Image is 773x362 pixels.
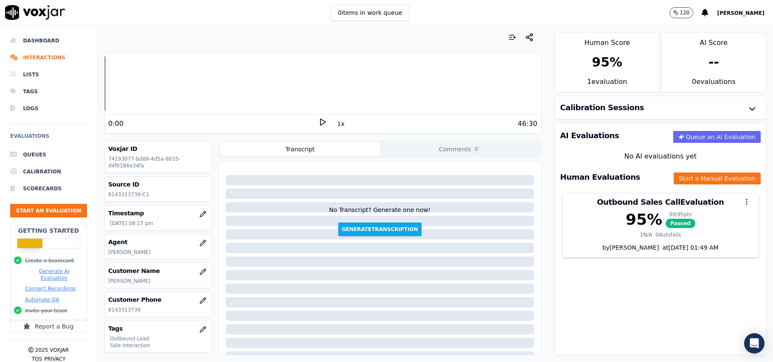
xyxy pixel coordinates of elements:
button: Report a Bug [10,320,87,333]
button: Start a Manual Evaluation [674,173,761,184]
p: Outbound Lead [110,335,208,342]
p: 120 [680,9,690,16]
h3: Calibration Sessions [560,104,644,111]
a: Scorecards [10,180,87,197]
span: 0 [473,145,481,153]
div: No AI evaluations yet [562,151,759,162]
h2: Getting Started [18,226,79,235]
button: 0items in work queue [331,5,410,21]
div: 0 evaluation s [662,77,766,92]
div: 95 % [592,55,622,70]
button: 120 [669,7,702,18]
button: Start an Evaluation [10,204,87,217]
p: 8143313739 [108,306,208,313]
h3: Voxjar ID [108,145,208,153]
a: Calibration [10,163,87,180]
h3: Human Evaluations [560,173,640,181]
h3: Customer Phone [108,295,208,304]
button: [PERSON_NAME] [717,8,773,18]
div: 0:00 [108,119,124,129]
button: 120 [669,7,694,18]
button: Connect Recordings [25,285,76,292]
a: Tags [10,83,87,100]
h3: Source ID [108,180,208,189]
div: 1 N/A [640,231,652,238]
h3: Customer Name [108,267,208,275]
h3: Timestamp [108,209,208,217]
button: Create a Scorecard [25,257,74,264]
div: AI Score [662,33,766,48]
img: voxjar logo [5,5,65,20]
h3: Tags [108,324,208,333]
a: Logs [10,100,87,117]
p: [PERSON_NAME] [108,249,208,256]
div: 1 evaluation [555,77,659,92]
div: Human Score [555,33,659,48]
div: 90 / 95 pts [666,211,695,218]
div: at [DATE] 01:49 AM [659,243,718,252]
div: by [PERSON_NAME] [562,243,759,257]
button: Invite your team [25,307,67,314]
a: Dashboard [10,32,87,49]
button: 1x [335,118,346,130]
p: 74193077-bd88-4d5a-8033-d4f0186e34fa [108,156,208,169]
div: 95 % [626,211,662,228]
p: Sale Interaction [110,342,208,349]
button: Transcript [220,142,380,156]
a: Lists [10,66,87,83]
h6: Evaluations [10,131,87,146]
button: Comments [380,142,540,156]
div: No Transcript? Generate one now! [329,206,430,223]
p: 2025 Voxjar [35,347,69,354]
h3: Agent [108,238,208,246]
p: [DATE] 08:17 pm [110,220,208,227]
div: -- [708,55,719,70]
button: GenerateTranscription [338,223,422,236]
div: 0 Autofails [655,231,681,238]
a: Queues [10,146,87,163]
div: 46:30 [517,119,537,129]
button: Generate AI Evaluation [25,268,83,281]
button: Queue an AI Evaluation [673,131,761,143]
p: 8143313739-C1 [108,191,208,198]
div: Open Intercom Messenger [744,333,765,354]
span: Passed [666,219,695,228]
h3: AI Evaluations [560,132,619,139]
span: [PERSON_NAME] [717,10,765,16]
button: Automate QA [25,296,59,303]
a: Interactions [10,49,87,66]
p: [PERSON_NAME] [108,278,208,284]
